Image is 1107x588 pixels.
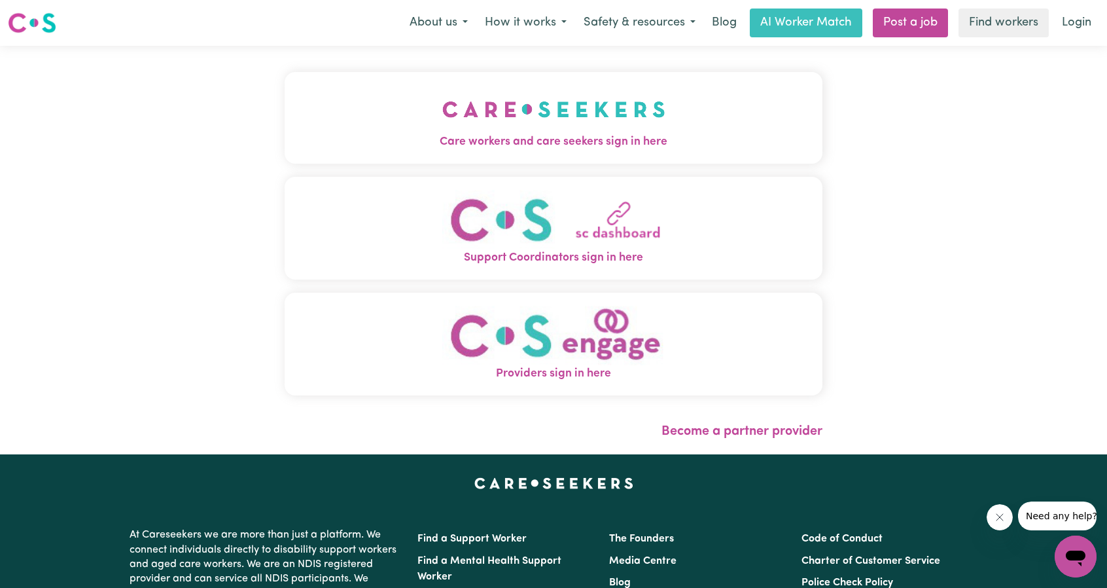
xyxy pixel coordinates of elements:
[609,578,631,588] a: Blog
[285,365,822,382] span: Providers sign in here
[750,9,862,37] a: AI Worker Match
[417,556,561,582] a: Find a Mental Health Support Worker
[1054,9,1099,37] a: Login
[474,478,633,488] a: Careseekers home page
[609,556,676,566] a: Media Centre
[704,9,745,37] a: Blog
[8,11,56,35] img: Careseekers logo
[1055,536,1097,578] iframe: Button to launch messaging window
[8,8,56,38] a: Careseekers logo
[801,534,883,544] a: Code of Conduct
[958,9,1049,37] a: Find workers
[285,72,822,164] button: Care workers and care seekers sign in here
[661,425,822,438] a: Become a partner provider
[285,249,822,266] span: Support Coordinators sign in here
[401,9,476,37] button: About us
[987,504,1013,530] iframe: Close message
[575,9,704,37] button: Safety & resources
[8,9,79,20] span: Need any help?
[801,578,893,588] a: Police Check Policy
[801,556,940,566] a: Charter of Customer Service
[476,9,575,37] button: How it works
[285,177,822,280] button: Support Coordinators sign in here
[285,293,822,395] button: Providers sign in here
[417,534,527,544] a: Find a Support Worker
[1018,502,1097,530] iframe: Message from company
[285,134,822,151] span: Care workers and care seekers sign in here
[873,9,948,37] a: Post a job
[609,534,674,544] a: The Founders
